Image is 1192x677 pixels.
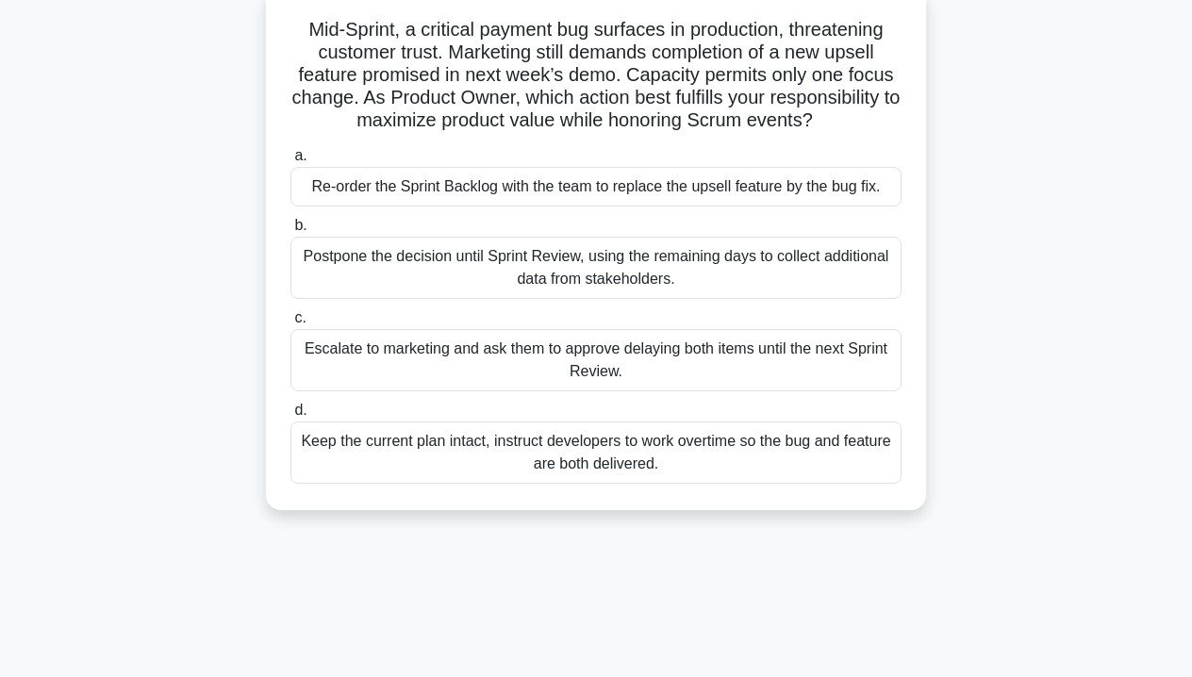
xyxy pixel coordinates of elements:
span: a. [294,147,306,163]
span: b. [294,217,306,233]
div: Keep the current plan intact, instruct developers to work overtime so the bug and feature are bot... [290,421,902,484]
div: Postpone the decision until Sprint Review, using the remaining days to collect additional data fr... [290,237,902,299]
span: d. [294,402,306,418]
span: c. [294,309,306,325]
h5: Mid-Sprint, a critical payment bug surfaces in production, threatening customer trust. Marketing ... [289,18,903,133]
div: Re-order the Sprint Backlog with the team to replace the upsell feature by the bug fix. [290,167,902,206]
div: Escalate to marketing and ask them to approve delaying both items until the next Sprint Review. [290,329,902,391]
